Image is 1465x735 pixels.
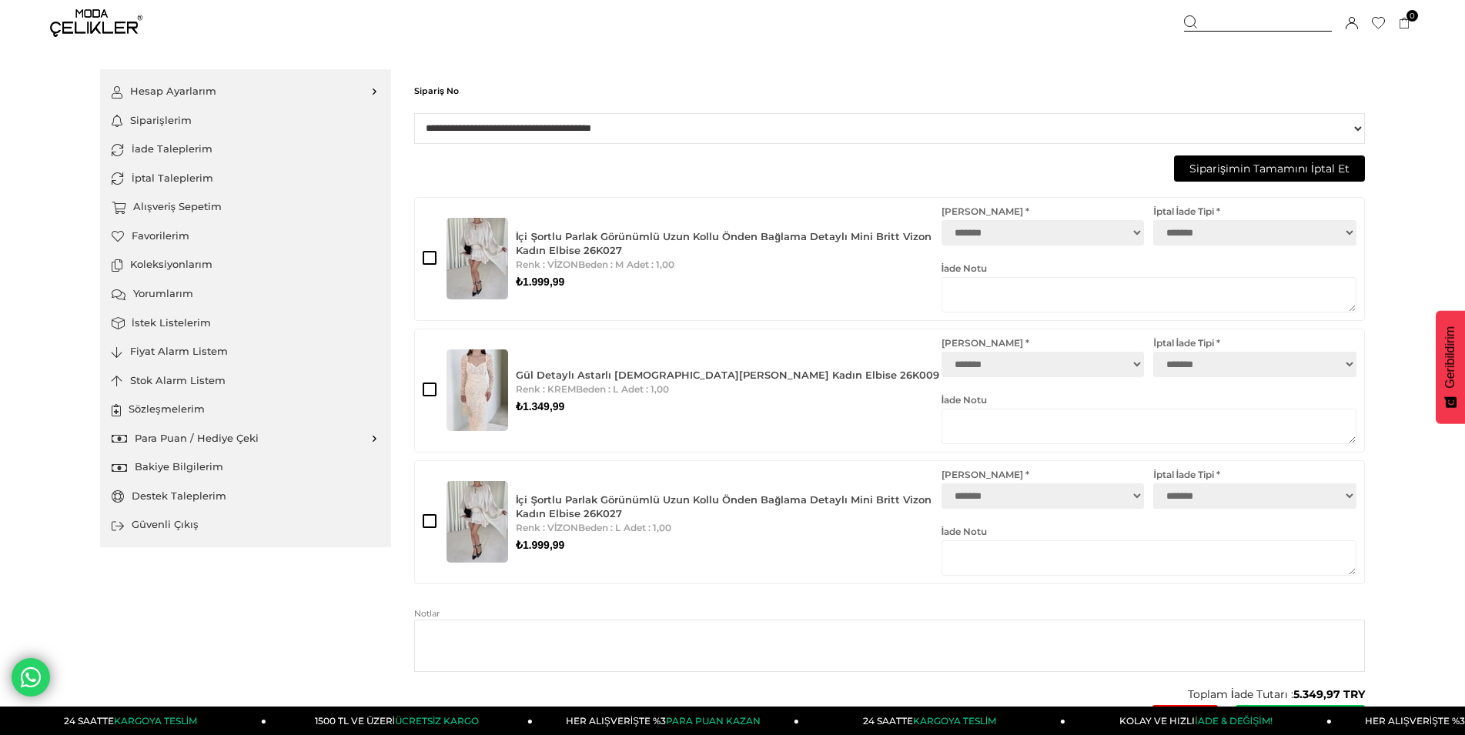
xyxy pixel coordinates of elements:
label: [PERSON_NAME] * [942,337,1145,349]
span: Notlar [414,607,1365,620]
a: Para Puan / Hediye Çeki [112,424,380,453]
label: İade Notu [942,394,1356,406]
button: Kaydet ve Devam Et [1236,705,1365,731]
div: İçi Şortlu Parlak Görünümlü Uzun Kollu Önden Bağlama Detaylı Mini Britt Vizon Kadın Elbise 26K027 [516,229,942,257]
a: Sözleşmelerim [112,395,380,424]
span: Beden : L [576,383,618,395]
button: Geribildirim - Show survey [1436,311,1465,424]
div: ₺1.999,99 [516,538,942,552]
a: 1500 TL VE ÜZERİÜCRETSİZ KARGO [266,707,533,735]
img: Gül Detaylı Astarlı Christiana Krem Kadın Elbise 26K009 [447,349,508,431]
a: Favorilerim [112,222,380,251]
a: KOLAY VE HIZLIİADE & DEĞİŞİM! [1065,707,1332,735]
div: ₺1.999,99 [516,275,942,289]
a: Fiyat Alarm Listem [112,337,380,366]
a: Bakiye Bilgilerim [112,453,380,482]
span: Beden : L [578,522,620,533]
label: İade Notu [942,526,1356,537]
label: İade Notu [942,262,1356,274]
a: Destek Taleplerim [112,482,380,511]
span: KARGOYA TESLİM [913,715,996,727]
label: İptal İade Tipi * [1153,205,1356,217]
a: İptal Taleplerim [112,164,380,193]
label: İptal İade Tipi * [1153,469,1356,480]
span: KARGOYA TESLİM [114,715,197,727]
label: [PERSON_NAME] * [942,469,1145,480]
span: Renk : KREM [516,383,576,395]
span: Sipariş No [414,85,1365,98]
a: Stok Alarm Listem [112,366,380,396]
span: Adet : 1,00 [621,383,669,395]
span: Renk : VİZON [516,522,578,533]
label: İptal İade Tipi * [1153,337,1356,349]
a: 0 [1399,18,1410,29]
span: Adet : 1,00 [627,259,674,270]
span: İADE & DEĞİŞİM! [1195,715,1272,727]
a: Siparişimin Tamamını İptal Et [1174,155,1365,182]
label: [PERSON_NAME] * [942,205,1145,217]
a: Alışveriş Sepetim [112,192,380,222]
div: İçi Şortlu Parlak Görünümlü Uzun Kollu Önden Bağlama Detaylı Mini Britt Vizon Kadın Elbise 26K027 [516,493,942,520]
a: Koleksiyonlarım [112,250,380,279]
span: Adet : 1,00 [624,522,671,533]
a: Hesap Ayarlarım [112,77,380,106]
a: Yorumlarım [112,279,380,309]
a: HER ALIŞVERİŞTE %3PARA PUAN KAZAN [533,707,799,735]
span: PARA PUAN KAZAN [666,715,761,727]
span: Toplam İade Tutarı : [414,687,1365,701]
div: ₺1.349,99 [516,399,939,413]
a: Güvenli Çıkış [112,510,380,540]
a: İade Taleplerim [112,135,380,164]
a: Siparişlerim [112,106,380,135]
span: Renk : VİZON [516,259,578,270]
a: İstek Listelerim [112,309,380,338]
span: 0 [1406,10,1418,22]
img: İçi Şortlu Parlak Görünümlü Uzun Kollu Önden Bağlama Detaylı Mini Britt Vizon Kadın Elbise 26K027 [447,481,508,563]
span: Geribildirim [1443,326,1457,389]
img: İçi Şortlu Parlak Görünümlü Uzun Kollu Önden Bağlama Detaylı Mini Britt Vizon Kadın Elbise 26K027 [447,218,508,299]
a: 24 SAATTEKARGOYA TESLİM [799,707,1065,735]
div: Gül Detaylı Astarlı [DEMOGRAPHIC_DATA][PERSON_NAME] Kadın Elbise 26K009 [516,368,939,382]
img: logo [50,9,142,37]
strong: 5.349,97 TRY [1293,687,1365,701]
span: ÜCRETSİZ KARGO [395,715,479,727]
span: Beden : M [578,259,624,270]
button: Vazgeç [1152,705,1219,731]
